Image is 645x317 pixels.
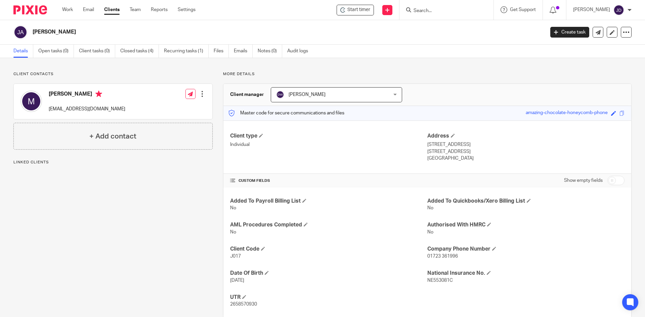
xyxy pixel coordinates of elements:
a: Open tasks (0) [38,45,74,58]
span: [PERSON_NAME] [289,92,326,97]
p: [STREET_ADDRESS] [427,148,625,155]
a: Recurring tasks (1) [164,45,209,58]
p: Master code for secure communications and files [228,110,344,116]
span: J017 [230,254,241,259]
p: [STREET_ADDRESS] [427,141,625,148]
img: svg%3E [13,25,28,39]
a: Audit logs [287,45,313,58]
span: No [230,230,236,234]
img: svg%3E [276,91,284,99]
h4: Added To Payroll Billing List [230,198,427,205]
h4: + Add contact [89,131,136,142]
span: No [230,206,236,210]
h4: Added To Quickbooks/Xero Billing List [427,198,625,205]
img: svg%3E [20,91,42,112]
a: Notes (0) [258,45,282,58]
span: [DATE] [230,278,244,283]
img: Pixie [13,5,47,14]
span: 01723 361996 [427,254,458,259]
div: amazing-chocolate-honeycomb-phone [526,109,608,117]
span: 2658570930 [230,302,257,307]
span: No [427,230,433,234]
h4: UTR [230,294,427,301]
p: Client contacts [13,71,213,77]
a: Closed tasks (4) [120,45,159,58]
label: Show empty fields [564,177,603,184]
p: Individual [230,141,427,148]
img: svg%3E [613,5,624,15]
a: Team [130,6,141,13]
h4: Client Code [230,246,427,253]
a: Settings [178,6,196,13]
h4: Date Of Birth [230,270,427,277]
h2: [PERSON_NAME] [33,29,439,36]
a: Clients [104,6,120,13]
p: [GEOGRAPHIC_DATA] [427,155,625,162]
a: Details [13,45,33,58]
h4: [PERSON_NAME] [49,91,125,99]
a: Emails [234,45,253,58]
span: Start timer [347,6,370,13]
h4: Company Phone Number [427,246,625,253]
span: NE553081C [427,278,453,283]
h4: CUSTOM FIELDS [230,178,427,183]
h4: Authorised With HMRC [427,221,625,228]
span: No [427,206,433,210]
input: Search [413,8,473,14]
span: Get Support [510,7,536,12]
a: Create task [550,27,589,38]
h4: Address [427,133,625,140]
h3: Client manager [230,91,264,98]
p: [EMAIL_ADDRESS][DOMAIN_NAME] [49,106,125,112]
div: Johnston, Margaret Anne [337,5,374,15]
a: Reports [151,6,168,13]
a: Files [214,45,229,58]
p: More details [223,71,632,77]
a: Email [83,6,94,13]
a: Work [62,6,73,13]
p: Linked clients [13,160,213,165]
h4: AML Procedures Completed [230,221,427,228]
h4: Client type [230,133,427,140]
p: [PERSON_NAME] [573,6,610,13]
i: Primary [95,91,102,97]
h4: National Insurance No. [427,270,625,277]
a: Client tasks (0) [79,45,115,58]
